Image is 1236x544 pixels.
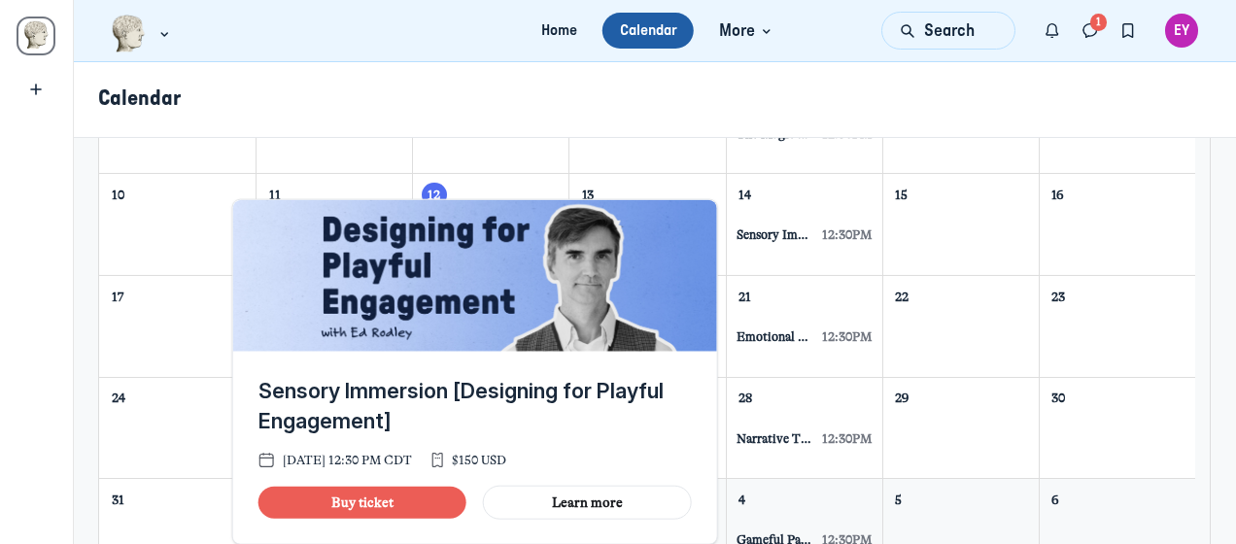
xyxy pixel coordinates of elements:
[98,85,1193,114] h1: Calendar
[422,183,447,207] a: August 12, 2025
[1165,14,1199,48] button: User menu options
[882,377,1039,479] td: August 29, 2025
[1034,12,1072,50] button: Notifications
[258,486,466,518] button: Buy ticket
[726,377,882,479] td: August 28, 2025
[413,174,569,276] td: August 12, 2025
[525,13,595,49] a: Home
[283,452,412,468] span: [DATE] 12:30 PM CDT
[74,62,1236,138] header: Page Header
[891,183,911,207] a: August 15, 2025
[1047,488,1062,512] a: September 6, 2025
[1072,12,1110,50] button: Direct messages
[735,386,756,410] a: August 28, 2025
[882,275,1039,377] td: August 22, 2025
[729,226,880,243] button: Event Details
[1047,285,1069,309] a: August 23, 2025
[1047,183,1067,207] a: August 16, 2025
[735,183,755,207] a: August 14, 2025
[822,226,872,243] span: 12:30pm
[702,13,784,49] button: More
[737,328,813,345] span: Emotional Evocation [Designing for Playful Engagement]
[602,13,694,49] a: Calendar
[108,386,129,410] a: August 24, 2025
[1039,275,1195,377] td: August 23, 2025
[20,20,51,51] img: Museums as Progress logo
[99,174,256,276] td: August 10, 2025
[737,430,813,447] span: Narrative Transportation and Storytelling [Designing for Playful Engagement]
[1165,14,1199,48] div: EY
[1039,377,1195,479] td: August 30, 2025
[729,328,880,345] button: Event Details
[1109,12,1147,50] button: Bookmarks
[737,226,813,243] span: Sensory Immersion [Designing for Playful Engagement]
[822,430,872,447] span: 12:30pm
[891,488,906,512] a: September 5, 2025
[17,17,55,55] a: Museums as Progress
[822,328,872,345] span: 12:30pm
[891,386,912,410] a: August 29, 2025
[719,18,776,44] span: More
[108,285,127,309] a: August 17, 2025
[108,488,128,512] a: August 31, 2025
[735,285,755,309] a: August 21, 2025
[891,285,912,309] a: August 22, 2025
[111,15,147,52] img: Museums as Progress logo
[111,13,174,54] button: Museums as Progress logo
[1039,174,1195,276] td: August 16, 2025
[882,174,1039,276] td: August 15, 2025
[108,183,128,207] a: August 10, 2025
[265,183,285,207] a: August 11, 2025
[578,183,598,207] a: August 13, 2025
[1047,386,1069,410] a: August 30, 2025
[257,174,413,276] td: August 11, 2025
[726,275,882,377] td: August 21, 2025
[19,73,53,107] a: Create a new community
[735,488,749,512] a: September 4, 2025
[881,12,1015,50] button: Search
[258,376,692,434] h5: Sensory Immersion [Designing for Playful Engagement]
[483,485,692,519] button: Learn more
[99,275,256,377] td: August 17, 2025
[569,174,726,276] td: August 13, 2025
[452,452,506,468] span: $150 USD
[729,430,880,447] button: Event Details
[99,377,256,479] td: August 24, 2025
[726,174,882,276] td: August 14, 2025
